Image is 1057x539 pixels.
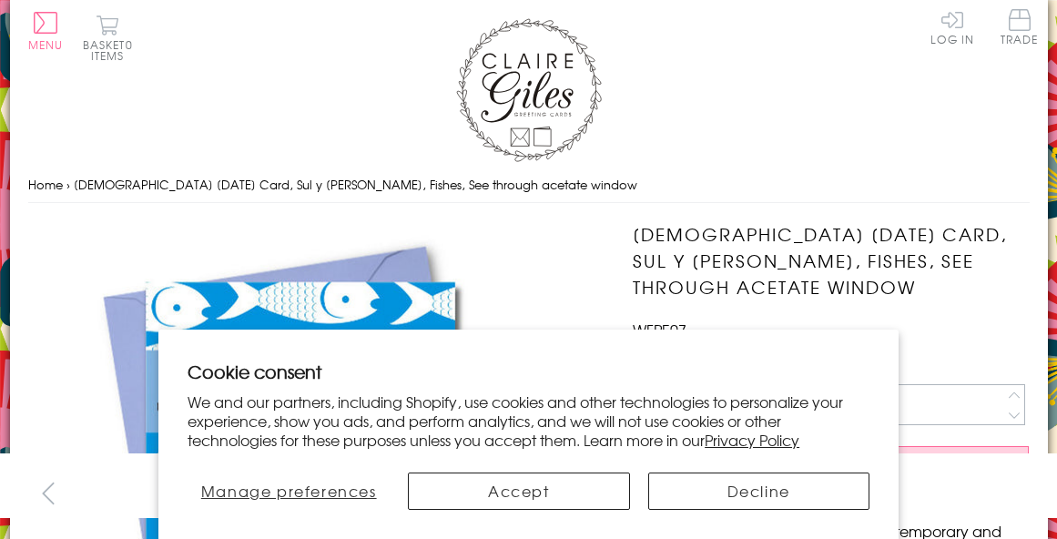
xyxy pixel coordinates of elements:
a: Log In [930,9,974,45]
button: Basket0 items [83,15,133,61]
a: Trade [1001,9,1039,48]
h1: [DEMOGRAPHIC_DATA] [DATE] Card, Sul y [PERSON_NAME], Fishes, See through acetate window [633,221,1029,300]
p: We and our partners, including Shopify, use cookies and other technologies to personalize your ex... [188,392,869,449]
a: Privacy Policy [705,429,799,451]
span: 0 items [91,36,133,64]
button: Accept [408,473,629,510]
span: Trade [1001,9,1039,45]
span: Menu [28,36,64,53]
span: WFPE07 [633,319,686,341]
button: prev [28,473,69,514]
nav: breadcrumbs [28,167,1030,204]
a: Home [28,176,63,193]
span: [DEMOGRAPHIC_DATA] [DATE] Card, Sul y [PERSON_NAME], Fishes, See through acetate window [74,176,637,193]
span: Manage preferences [201,480,377,502]
button: Manage preferences [188,473,390,510]
button: Menu [28,12,64,50]
h2: Cookie consent [188,359,869,384]
span: › [66,176,70,193]
button: Decline [648,473,869,510]
img: Claire Giles Greetings Cards [456,18,602,162]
